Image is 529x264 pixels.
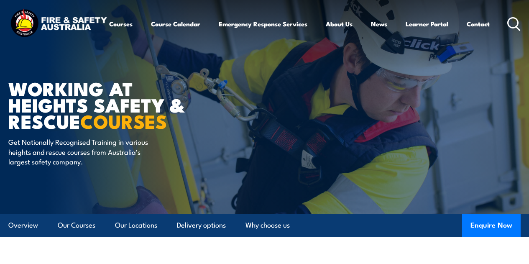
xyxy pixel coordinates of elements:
[462,214,521,237] button: Enquire Now
[58,214,95,236] a: Our Courses
[80,106,167,135] strong: COURSES
[109,14,133,34] a: Courses
[8,80,215,129] h1: WORKING AT HEIGHTS SAFETY & RESCUE
[177,214,226,236] a: Delivery options
[245,214,290,236] a: Why choose us
[151,14,200,34] a: Course Calendar
[8,214,38,236] a: Overview
[115,214,157,236] a: Our Locations
[219,14,307,34] a: Emergency Response Services
[326,14,353,34] a: About Us
[371,14,387,34] a: News
[406,14,448,34] a: Learner Portal
[8,137,161,166] p: Get Nationally Recognised Training in various heights and rescue courses from Australia’s largest...
[467,14,490,34] a: Contact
